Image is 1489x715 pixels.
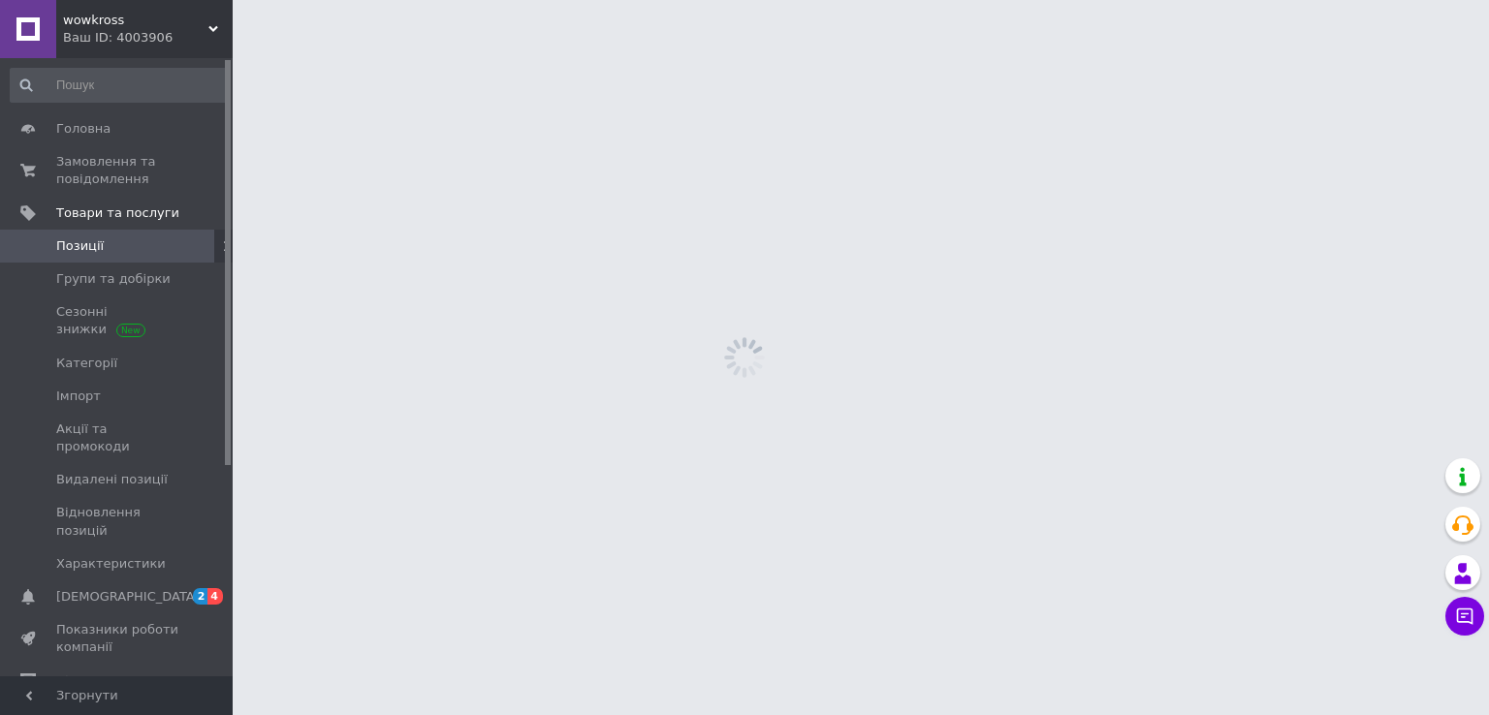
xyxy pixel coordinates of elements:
[56,237,104,255] span: Позиції
[56,672,107,690] span: Відгуки
[56,588,200,606] span: [DEMOGRAPHIC_DATA]
[56,471,168,488] span: Видалені позиції
[1445,597,1484,636] button: Чат з покупцем
[56,270,171,288] span: Групи та добірки
[56,303,179,338] span: Сезонні знижки
[63,29,233,47] div: Ваш ID: 4003906
[63,12,208,29] span: wowkross
[56,355,117,372] span: Категорії
[56,504,179,539] span: Відновлення позицій
[56,153,179,188] span: Замовлення та повідомлення
[56,388,101,405] span: Імпорт
[56,120,111,138] span: Головна
[56,420,179,455] span: Акції та промокоди
[56,621,179,656] span: Показники роботи компанії
[207,588,223,605] span: 4
[10,68,229,103] input: Пошук
[193,588,208,605] span: 2
[56,204,179,222] span: Товари та послуги
[56,555,166,573] span: Характеристики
